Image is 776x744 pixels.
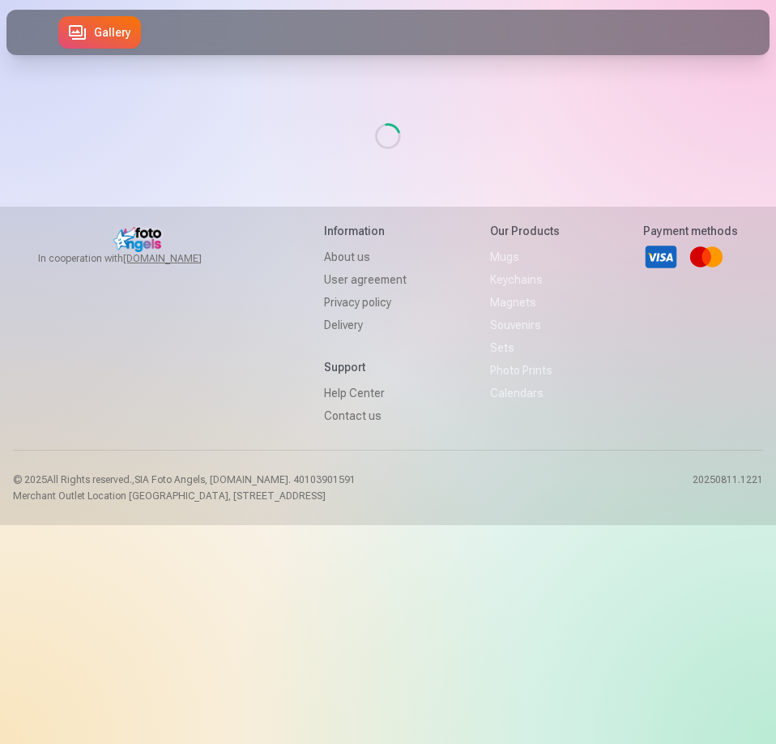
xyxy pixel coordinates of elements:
[490,382,560,404] a: Calendars
[490,314,560,336] a: Souvenirs
[490,223,560,239] h5: Our products
[490,268,560,291] a: Keychains
[13,490,356,502] p: Merchant Outlet Location [GEOGRAPHIC_DATA], [STREET_ADDRESS]
[490,291,560,314] a: Magnets
[490,246,560,268] a: Mugs
[490,336,560,359] a: Sets
[643,223,738,239] h5: Payment methods
[324,359,407,375] h5: Support
[643,239,679,275] a: Visa
[123,252,241,265] a: [DOMAIN_NAME]
[324,268,407,291] a: User agreement
[324,223,407,239] h5: Information
[324,291,407,314] a: Privacy policy
[38,252,241,265] span: In cooperation with
[689,239,724,275] a: Mastercard
[324,382,407,404] a: Help Center
[324,314,407,336] a: Delivery
[324,246,407,268] a: About us
[134,474,356,485] span: SIA Foto Angels, [DOMAIN_NAME]. 40103901591
[490,359,560,382] a: Photo prints
[693,473,763,502] p: 20250811.1221
[13,473,356,486] p: © 2025 All Rights reserved. ,
[58,16,141,49] a: Gallery
[324,404,407,427] a: Contact us
[734,10,770,55] button: Info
